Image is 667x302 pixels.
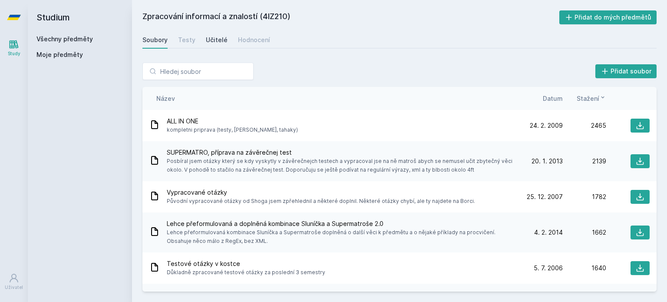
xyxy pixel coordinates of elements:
span: Vypracované otázky [167,188,475,197]
button: Stažení [577,94,606,103]
a: Study [2,35,26,61]
span: SUPERMATRO, příprava na závěrečnej test [167,148,516,157]
div: 2139 [563,157,606,166]
button: Přidat soubor [595,64,657,78]
a: Uživatel [2,269,26,295]
span: Lehce přeformulovaná kombinace Sluníčka a Supermatroše doplněná o další věci k předmětu a o nějak... [167,228,516,246]
div: Uživatel [5,284,23,291]
div: 1640 [563,264,606,272]
div: Hodnocení [238,36,270,44]
span: 20. 1. 2013 [532,157,563,166]
span: Lehce přeformulovaná a doplněná kombinace Sluníčka a Supermatroše 2.0 [167,219,516,228]
span: Moje předměty [36,50,83,59]
div: 1782 [563,192,606,201]
div: Učitelé [206,36,228,44]
span: 25. 12. 2007 [527,192,563,201]
input: Hledej soubor [142,63,254,80]
div: Soubory [142,36,168,44]
span: Posbíral jsem otázky který se kdy vyskytly v závěrečnejch testech a vypracoval jse na ně matroš a... [167,157,516,174]
span: Testové otázky v kostce [167,259,325,268]
button: Datum [543,94,563,103]
span: Důkladně zpracované testové otázky za poslední 3 semestry [167,268,325,277]
span: 1 semestralka [167,291,235,299]
span: kompletni priprava (testy, [PERSON_NAME], tahaky) [167,126,298,134]
a: Všechny předměty [36,35,93,43]
div: 1662 [563,228,606,237]
a: Učitelé [206,31,228,49]
div: Testy [178,36,195,44]
div: 2465 [563,121,606,130]
span: 24. 2. 2009 [530,121,563,130]
span: 5. 7. 2006 [534,264,563,272]
span: 4. 2. 2014 [534,228,563,237]
button: Přidat do mých předmětů [559,10,657,24]
a: Hodnocení [238,31,270,49]
span: Stažení [577,94,599,103]
div: Study [8,50,20,57]
span: Původní vypracované otázky od Shoga jsem zpřehlednil a některé doplnil. Některé otázky chybí, ale... [167,197,475,206]
button: Název [156,94,175,103]
a: Soubory [142,31,168,49]
a: Testy [178,31,195,49]
span: ALL IN ONE [167,117,298,126]
h2: Zpracování informací a znalostí (4IZ210) [142,10,559,24]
